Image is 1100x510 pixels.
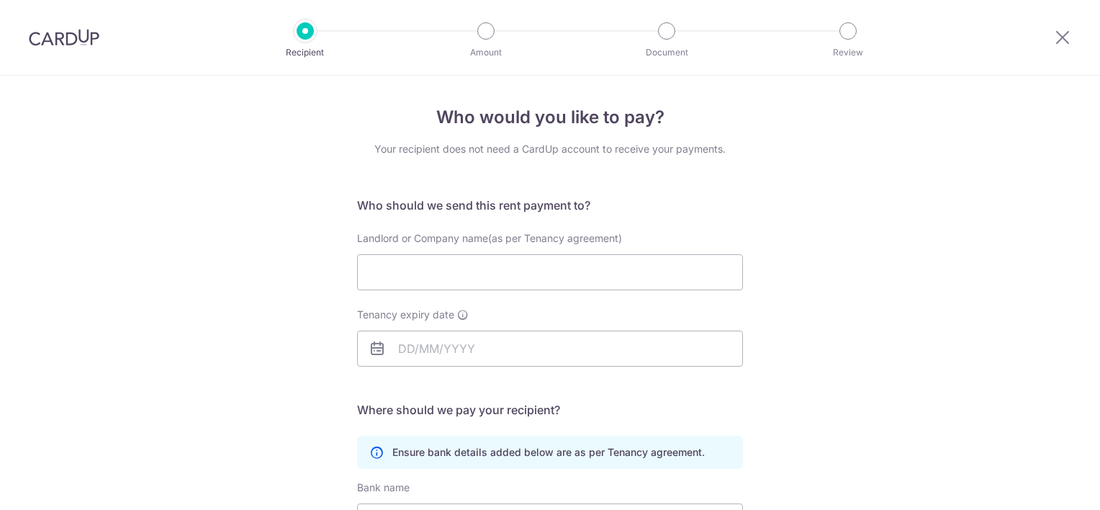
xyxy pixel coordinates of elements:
h4: Who would you like to pay? [357,104,743,130]
h5: Who should we send this rent payment to? [357,197,743,214]
label: Bank name [357,480,410,495]
p: Ensure bank details added below are as per Tenancy agreement. [392,445,705,460]
div: Your recipient does not need a CardUp account to receive your payments. [357,142,743,156]
p: Recipient [252,45,359,60]
img: CardUp [29,29,99,46]
span: Landlord or Company name(as per Tenancy agreement) [357,232,622,244]
p: Document [613,45,720,60]
span: Tenancy expiry date [357,308,454,322]
p: Amount [433,45,539,60]
h5: Where should we pay your recipient? [357,401,743,419]
input: DD/MM/YYYY [357,331,743,367]
p: Review [795,45,901,60]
